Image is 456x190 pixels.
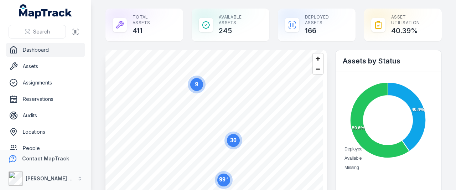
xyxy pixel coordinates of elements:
span: Available [344,156,362,161]
a: Assignments [6,76,85,90]
tspan: + [226,176,228,180]
button: Zoom out [313,64,323,74]
a: Locations [6,125,85,139]
a: Audits [6,108,85,123]
a: Reservations [6,92,85,106]
strong: [PERSON_NAME] Group [26,175,84,181]
a: People [6,141,85,155]
text: 99 [219,176,228,183]
text: 30 [230,137,237,143]
button: Zoom in [313,53,323,64]
a: Assets [6,59,85,73]
a: MapTrack [19,4,72,19]
span: Missing [344,165,359,170]
a: Dashboard [6,43,85,57]
button: Search [9,25,66,38]
strong: Contact MapTrack [22,155,69,161]
span: Deployed [344,147,363,152]
span: Search [33,28,50,35]
h2: Assets by Status [343,56,434,66]
text: 9 [195,81,198,87]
